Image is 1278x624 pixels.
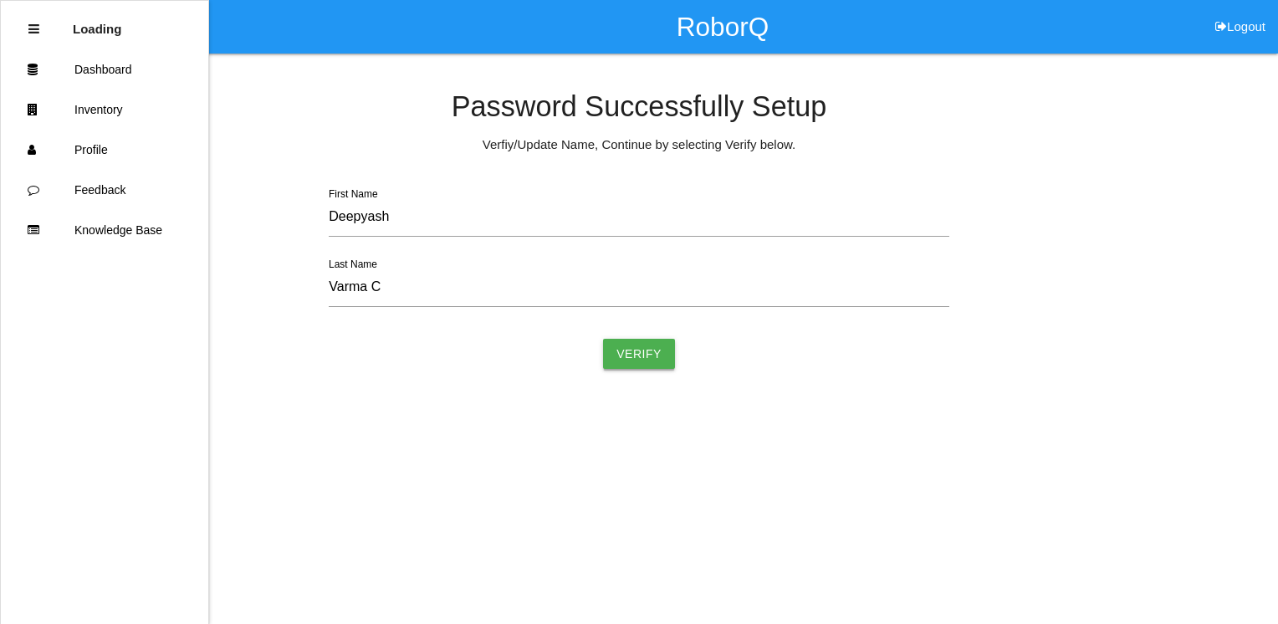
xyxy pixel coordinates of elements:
[1,90,208,130] a: Inventory
[1,130,208,170] a: Profile
[329,198,949,237] input: Required
[28,9,39,49] div: Close
[73,9,121,36] p: Loading
[603,339,675,369] button: Verify
[329,257,377,272] label: Last Name
[1,210,208,250] a: Knowledge Base
[1,49,208,90] a: Dashboard
[1,170,208,210] a: Feedback
[329,187,378,202] label: First Name
[329,269,949,307] input: Required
